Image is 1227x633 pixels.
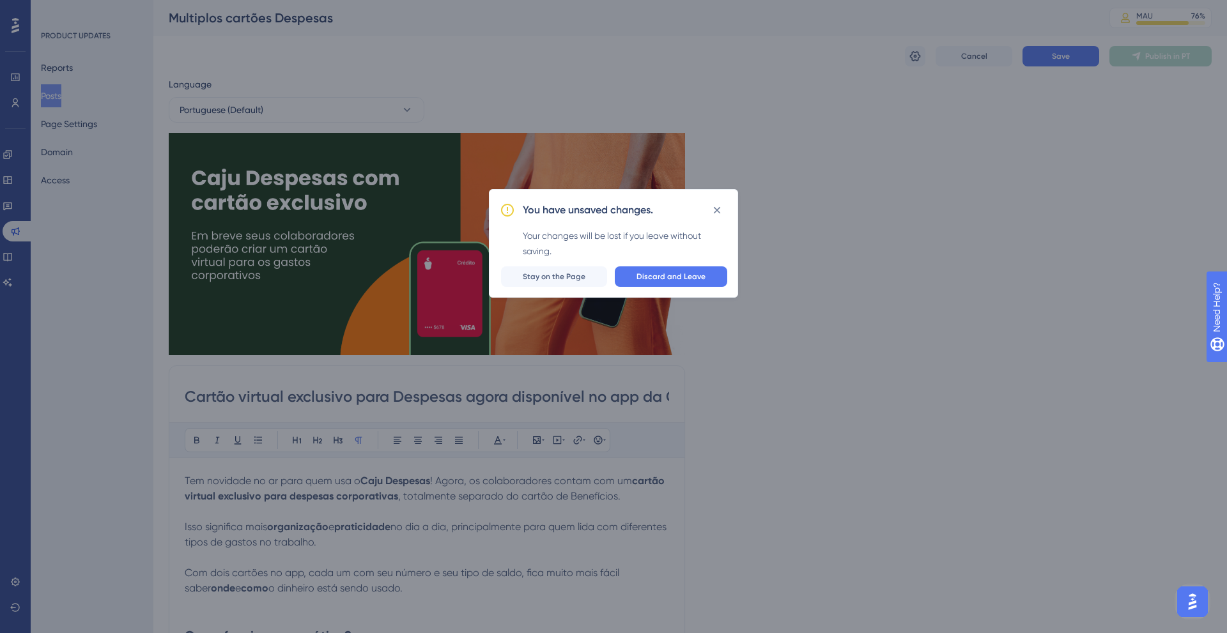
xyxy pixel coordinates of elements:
[1173,583,1212,621] iframe: UserGuiding AI Assistant Launcher
[30,3,80,19] span: Need Help?
[523,202,653,218] h2: You have unsaved changes.
[637,271,706,282] span: Discard and Leave
[523,271,585,282] span: Stay on the Page
[523,228,727,259] div: Your changes will be lost if you leave without saving.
